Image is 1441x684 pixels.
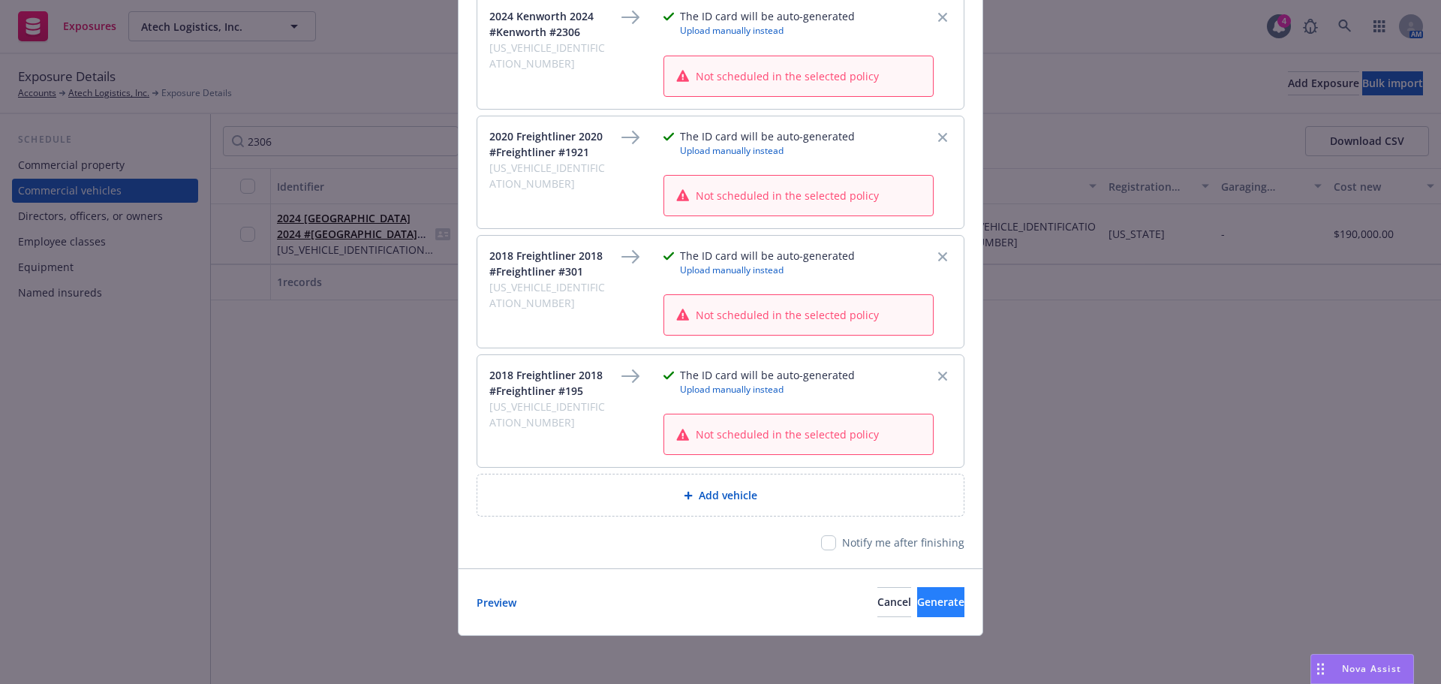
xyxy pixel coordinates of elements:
span: The ID card will be auto-generated [680,128,855,144]
span: Not scheduled in the selected policy [696,68,879,84]
span: [US_VEHICLE_IDENTIFICATION_NUMBER] [489,279,609,311]
a: remove [934,128,952,146]
span: [US_VEHICLE_IDENTIFICATION_NUMBER] [489,399,609,430]
button: Cancel [877,587,911,617]
span: 2018 Freightliner 2018 #Freightliner #301 [489,248,609,279]
span: Nova Assist [1342,662,1401,675]
span: [US_VEHICLE_IDENTIFICATION_NUMBER] [489,160,609,191]
span: Not scheduled in the selected policy [696,188,879,203]
span: 2020 Freightliner 2020 #Freightliner #1921 [489,128,609,160]
div: Drag to move [1311,655,1330,683]
button: Nova Assist [1310,654,1414,684]
span: 2018 Freightliner 2018 #Freightliner #195 [489,367,609,399]
a: remove [934,248,952,266]
span: Generate [917,595,964,609]
span: The ID card will be auto-generated [680,248,855,264]
span: Not scheduled in the selected policy [696,426,879,442]
span: Upload manually instead [680,264,855,276]
span: The ID card will be auto-generated [680,8,855,24]
span: Cancel [877,595,911,609]
a: remove [934,367,952,385]
a: Preview [477,595,516,610]
span: Not scheduled in the selected policy [696,307,879,323]
div: Add vehicle [477,474,964,517]
span: 2024 Kenworth 2024 #Kenworth #2306 [489,8,609,40]
span: The ID card will be auto-generated [680,367,855,383]
span: Add vehicle [699,487,757,503]
span: Upload manually instead [680,383,855,396]
span: Upload manually instead [680,24,855,37]
span: [US_VEHICLE_IDENTIFICATION_NUMBER] [489,40,609,71]
a: remove [934,8,952,26]
span: Upload manually instead [680,144,855,157]
button: Generate [917,587,964,617]
p: Notify me after finishing [842,535,964,550]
